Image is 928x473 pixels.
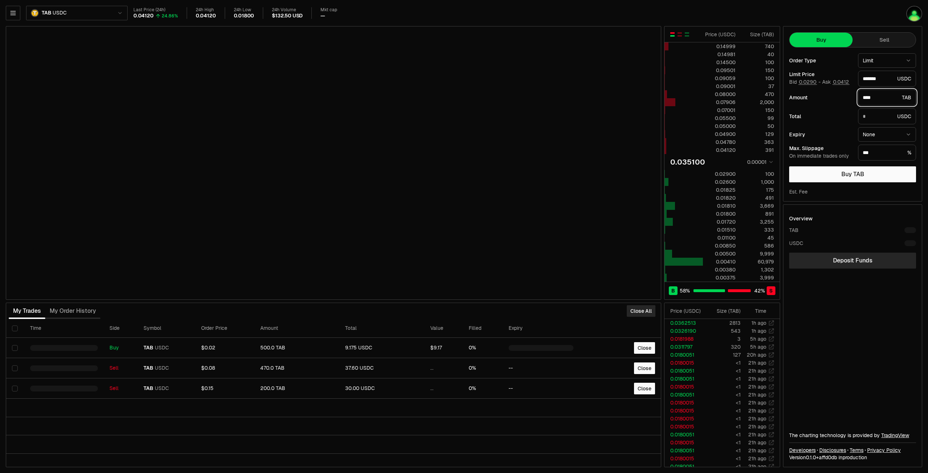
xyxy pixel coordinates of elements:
[703,75,736,82] div: 0.09059
[742,258,774,265] div: 60,979
[664,343,707,351] td: 0.0311797
[703,107,736,114] div: 0.07001
[707,367,741,375] td: <1
[677,32,683,37] button: Show Sell Orders Only
[881,432,909,439] a: TradingView
[703,146,736,154] div: 0.04120
[742,43,774,50] div: 740
[789,146,852,151] div: Max. Slippage
[789,72,852,77] div: Limit Price
[9,304,45,318] button: My Trades
[664,359,707,367] td: 0.0180015
[430,365,457,372] div: ...
[703,130,736,138] div: 0.04900
[345,345,419,351] div: 9.175 USDC
[664,399,707,407] td: 0.0180015
[742,130,774,138] div: 129
[707,383,741,391] td: <1
[789,253,916,269] a: Deposit Funds
[109,385,132,392] div: Sell
[503,378,579,399] td: --
[867,447,901,454] a: Privacy Policy
[664,455,707,462] td: 0.0180015
[12,365,18,371] button: Select row
[748,391,766,398] time: 21h ago
[670,307,706,315] div: Price ( USDC )
[789,447,816,454] a: Developers
[703,138,736,146] div: 0.04780
[703,186,736,194] div: 0.01825
[664,462,707,470] td: 0.0180051
[680,287,690,294] span: 58 %
[664,439,707,447] td: 0.0180015
[155,385,169,392] span: USDC
[742,99,774,106] div: 2,000
[742,59,774,66] div: 100
[104,319,138,338] th: Side
[664,431,707,439] td: 0.0180051
[707,343,741,351] td: 320
[742,186,774,194] div: 175
[345,385,419,392] div: 30.00 USDC
[670,32,675,37] button: Show Buy and Sell Orders
[469,345,497,351] div: 0%
[703,258,736,265] div: 0.00410
[703,31,736,38] div: Price ( USDC )
[664,319,707,327] td: 0.0362513
[748,455,766,462] time: 21h ago
[748,463,766,470] time: 21h ago
[742,107,774,114] div: 150
[707,415,741,423] td: <1
[463,319,502,338] th: Filled
[45,304,100,318] button: My Order History
[819,454,837,461] span: affd0db63427e3aaa05d63b2d95ab0af378ed258
[260,345,334,351] div: 500.0 TAB
[339,319,424,338] th: Total
[789,114,852,119] div: Total
[155,365,169,372] span: USDC
[201,344,215,351] span: $0.02
[272,7,303,13] div: 24h Volume
[789,215,813,222] div: Overview
[703,123,736,130] div: 0.05000
[789,132,852,137] div: Expiry
[742,31,774,38] div: Size ( TAB )
[430,385,457,392] div: ...
[664,327,707,335] td: 0.0326190
[664,375,707,383] td: 0.0180051
[819,447,846,454] a: Disclosures
[703,242,736,249] div: 0.00850
[742,146,774,154] div: 391
[754,287,765,294] span: 42 %
[234,13,254,19] div: 0.01800
[747,352,766,358] time: 20h ago
[703,274,736,281] div: 0.00375
[703,91,736,98] div: 0.08000
[664,447,707,455] td: 0.0180051
[748,447,766,454] time: 21h ago
[742,75,774,82] div: 100
[703,115,736,122] div: 0.05500
[707,399,741,407] td: <1
[750,344,766,350] time: 5h ago
[195,319,254,338] th: Order Price
[748,431,766,438] time: 21h ago
[664,367,707,375] td: 0.0180051
[748,399,766,406] time: 21h ago
[858,108,916,124] div: USDC
[703,234,736,241] div: 0.01100
[260,365,334,372] div: 470.0 TAB
[424,319,463,338] th: Value
[144,345,153,351] span: TAB
[707,319,741,327] td: 2813
[12,386,18,391] button: Select row
[345,365,419,372] div: 37.60 USDC
[742,138,774,146] div: 363
[664,407,707,415] td: 0.0180015
[742,51,774,58] div: 40
[832,79,850,85] button: 0.0412
[234,7,254,13] div: 24h Low
[703,170,736,178] div: 0.02900
[664,351,707,359] td: 0.0180051
[789,166,916,182] button: Buy TAB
